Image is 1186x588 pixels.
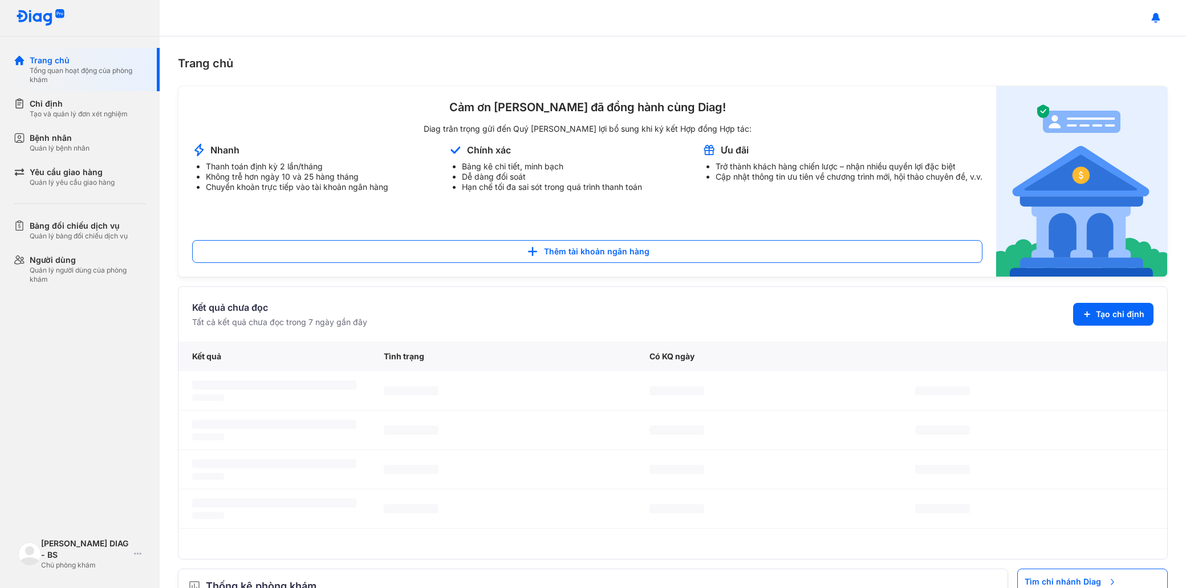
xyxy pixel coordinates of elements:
div: Tất cả kết quả chưa đọc trong 7 ngày gần đây [192,317,367,328]
img: account-announcement [448,143,462,157]
div: Diag trân trọng gửi đến Quý [PERSON_NAME] lợi bổ sung khi ký kết Hợp đồng Hợp tác: [192,124,982,134]
span: ‌ [649,465,704,474]
li: Thanh toán định kỳ 2 lần/tháng [206,161,388,172]
span: ‌ [192,380,356,390]
div: Yêu cầu giao hàng [30,167,115,178]
div: Ưu đãi [721,144,749,156]
img: logo [16,9,65,27]
div: [PERSON_NAME] DIAG - BS [41,538,129,561]
li: Bảng kê chi tiết, minh bạch [462,161,642,172]
span: ‌ [649,425,704,435]
span: ‌ [192,420,356,429]
div: Quản lý bệnh nhân [30,144,90,153]
span: ‌ [192,512,224,519]
div: Bệnh nhân [30,132,90,144]
li: Trở thành khách hàng chiến lược – nhận nhiều quyền lợi đặc biệt [716,161,982,172]
span: ‌ [192,498,356,508]
span: ‌ [915,504,970,513]
span: ‌ [384,425,438,435]
span: Tạo chỉ định [1096,309,1144,320]
div: Trang chủ [178,55,1168,72]
div: Tổng quan hoạt động của phòng khám [30,66,146,84]
button: Tạo chỉ định [1073,303,1153,326]
span: ‌ [384,386,438,395]
span: ‌ [649,386,704,395]
div: Người dùng [30,254,146,266]
li: Hạn chế tối đa sai sót trong quá trình thanh toán [462,182,642,192]
div: Tạo và quản lý đơn xét nghiệm [30,110,128,119]
div: Trang chủ [30,55,146,66]
span: ‌ [649,504,704,513]
div: Quản lý người dùng của phòng khám [30,266,146,284]
div: Chính xác [467,144,511,156]
div: Nhanh [210,144,239,156]
div: Kết quả chưa đọc [192,301,367,314]
span: ‌ [192,459,356,468]
button: Thêm tài khoản ngân hàng [192,240,982,263]
li: Không trễ hơn ngày 10 và 25 hàng tháng [206,172,388,182]
div: Chỉ định [30,98,128,110]
span: ‌ [192,473,224,480]
div: Kết quả [178,342,370,371]
div: Tình trạng [370,342,636,371]
li: Dễ dàng đối soát [462,172,642,182]
span: ‌ [192,433,224,440]
div: Quản lý bảng đối chiếu dịch vụ [30,232,128,241]
span: ‌ [915,465,970,474]
span: ‌ [384,504,438,513]
li: Chuyển khoản trực tiếp vào tài khoản ngân hàng [206,182,388,192]
img: account-announcement [192,143,206,157]
li: Cập nhật thông tin ưu tiên về chương trình mới, hội thảo chuyên đề, v.v. [716,172,982,182]
div: Quản lý yêu cầu giao hàng [30,178,115,187]
div: Bảng đối chiếu dịch vụ [30,220,128,232]
span: ‌ [915,386,970,395]
div: Cảm ơn [PERSON_NAME] đã đồng hành cùng Diag! [192,100,982,115]
img: logo [18,542,41,565]
img: account-announcement [702,143,716,157]
span: ‌ [384,465,438,474]
img: account-announcement [996,86,1167,277]
span: ‌ [915,425,970,435]
span: ‌ [192,394,224,401]
div: Chủ phòng khám [41,561,129,570]
div: Có KQ ngày [636,342,901,371]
